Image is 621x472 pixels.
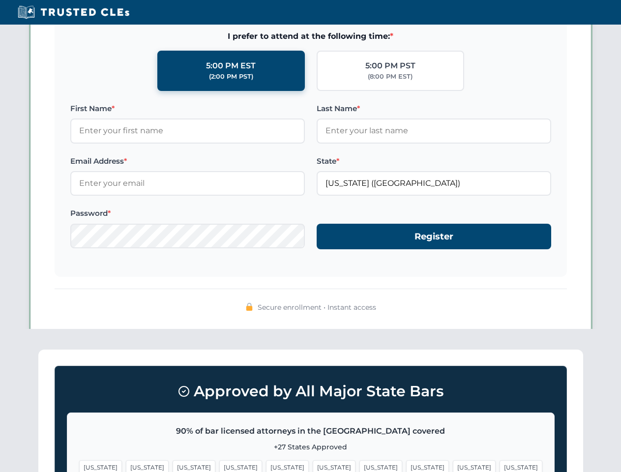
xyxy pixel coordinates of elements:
[79,425,542,438] p: 90% of bar licensed attorneys in the [GEOGRAPHIC_DATA] covered
[70,207,305,219] label: Password
[79,442,542,452] p: +27 States Approved
[70,103,305,115] label: First Name
[209,72,253,82] div: (2:00 PM PST)
[70,118,305,143] input: Enter your first name
[365,59,415,72] div: 5:00 PM PST
[245,303,253,311] img: 🔒
[317,155,551,167] label: State
[317,171,551,196] input: California (CA)
[317,118,551,143] input: Enter your last name
[67,378,555,405] h3: Approved by All Major State Bars
[368,72,413,82] div: (8:00 PM EST)
[70,30,551,43] span: I prefer to attend at the following time:
[206,59,256,72] div: 5:00 PM EST
[317,224,551,250] button: Register
[70,171,305,196] input: Enter your email
[258,302,376,313] span: Secure enrollment • Instant access
[70,155,305,167] label: Email Address
[15,5,132,20] img: Trusted CLEs
[317,103,551,115] label: Last Name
